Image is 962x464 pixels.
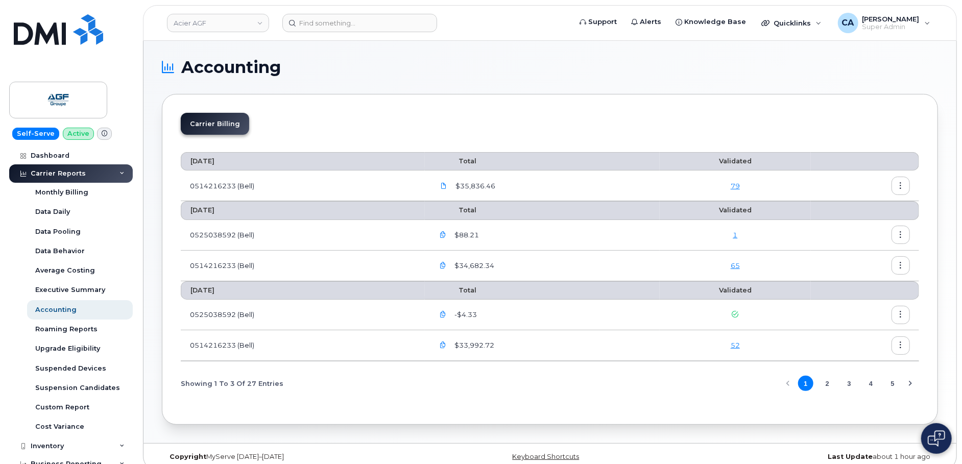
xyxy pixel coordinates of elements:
span: $88.21 [452,230,479,240]
th: [DATE] [181,281,425,300]
strong: Copyright [170,453,206,460]
a: 79 [731,182,740,190]
span: -$4.33 [452,310,477,320]
span: Total [434,286,476,294]
td: 0525038592 (Bell) [181,220,425,251]
td: 0514216233 (Bell) [181,251,425,281]
td: 0514216233 (Bell) [181,170,425,201]
a: images/PDF_514216233_187_0000000000.pdf [434,177,453,194]
strong: Last Update [828,453,873,460]
div: MyServe [DATE]–[DATE] [162,453,421,461]
span: Accounting [181,60,281,75]
a: 1 [733,231,737,239]
button: Page 2 [820,376,835,391]
span: $34,682.34 [452,261,494,271]
td: 0514216233 (Bell) [181,330,425,361]
button: Page 1 [798,376,813,391]
span: $33,992.72 [452,340,494,350]
a: Keyboard Shortcuts [512,453,579,460]
button: Page 5 [885,376,900,391]
button: Page 3 [841,376,857,391]
th: Validated [660,201,810,219]
span: Total [434,157,476,165]
span: Total [434,206,476,214]
td: 0525038592 (Bell) [181,300,425,330]
th: [DATE] [181,152,425,170]
th: Validated [660,152,810,170]
div: about 1 hour ago [679,453,938,461]
th: Validated [660,281,810,300]
th: [DATE] [181,201,425,219]
span: $35,836.46 [453,181,495,191]
a: 52 [731,341,740,349]
span: Showing 1 To 3 Of 27 Entries [181,376,283,391]
button: Next Page [903,376,918,391]
a: 65 [731,261,740,270]
button: Page 4 [863,376,879,391]
img: Open chat [928,430,945,447]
